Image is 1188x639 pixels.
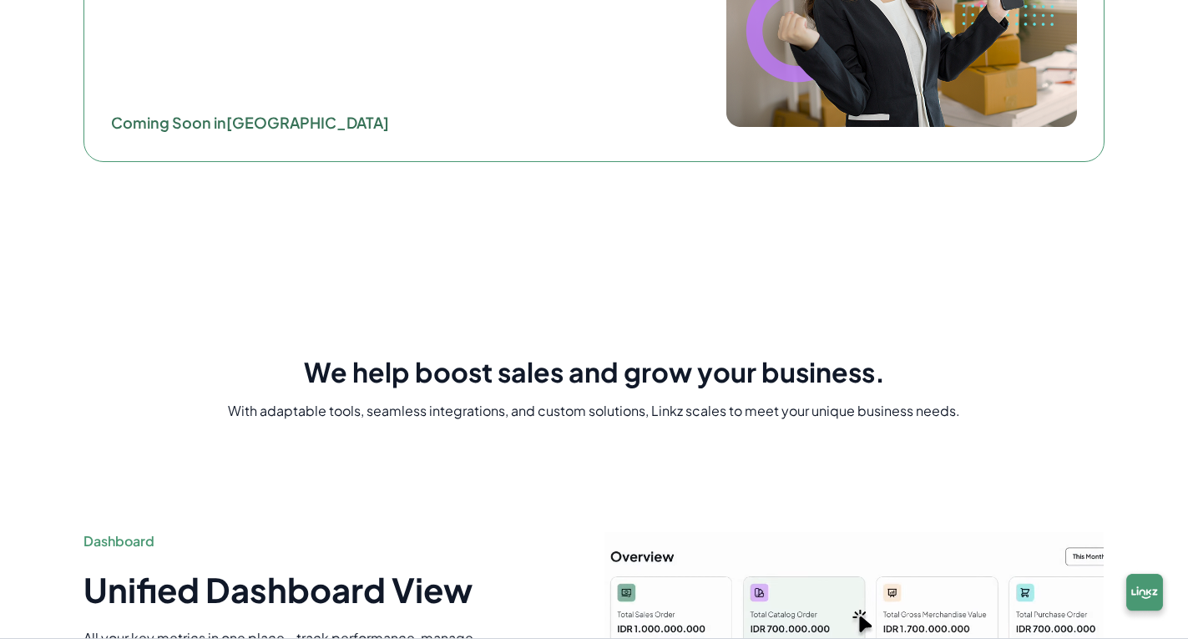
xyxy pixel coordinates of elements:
p: Coming Soon in [GEOGRAPHIC_DATA] [111,111,389,134]
p: Dashboard [83,531,488,551]
div: With adaptable tools, seamless integrations, and custom solutions, Linkz scales to meet your uniq... [228,401,960,421]
p: Unified Dashboard View [83,565,488,615]
img: chatbox-logo [1118,569,1171,622]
